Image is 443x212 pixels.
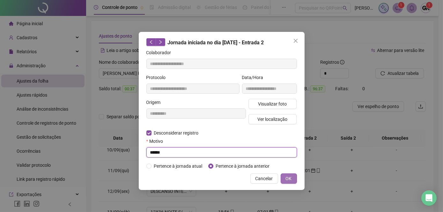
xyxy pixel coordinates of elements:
[291,36,301,46] button: Close
[257,116,287,123] span: Ver localização
[151,163,205,170] span: Pertence à jornada atual
[248,99,297,109] button: Visualizar foto
[158,40,163,44] span: right
[146,74,170,81] label: Protocolo
[255,175,273,182] span: Cancelar
[286,175,292,182] span: OK
[146,99,165,106] label: Origem
[156,38,165,46] button: right
[146,49,175,56] label: Colaborador
[250,173,278,184] button: Cancelar
[242,74,268,81] label: Data/Hora
[293,38,298,43] span: close
[213,163,272,170] span: Pertence à jornada anterior
[149,40,153,44] span: left
[421,190,437,206] div: Open Intercom Messenger
[146,38,297,47] div: Jornada iniciada no dia [DATE] - Entrada 2
[248,114,297,124] button: Ver localização
[258,100,287,107] span: Visualizar foto
[151,129,201,136] span: Desconsiderar registro
[146,138,167,145] label: Motivo
[281,173,297,184] button: OK
[146,38,156,46] button: left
